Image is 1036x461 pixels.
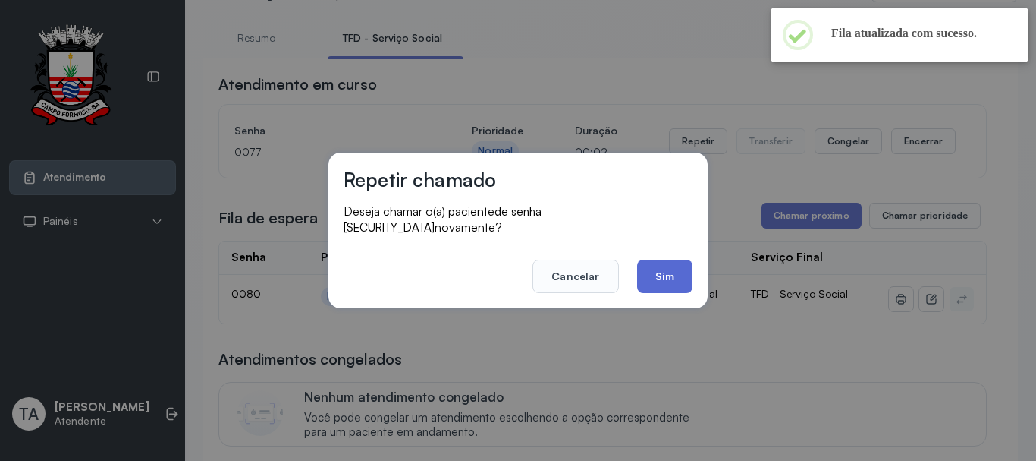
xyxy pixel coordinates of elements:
h3: Repetir chamado [344,168,496,191]
span: de senha [SECURITY_DATA] [344,204,542,235]
button: Cancelar [532,260,618,293]
button: Sim [637,260,692,293]
h2: Fila atualizada com sucesso. [831,26,1004,41]
p: Deseja chamar o(a) paciente novamente? [344,204,692,235]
